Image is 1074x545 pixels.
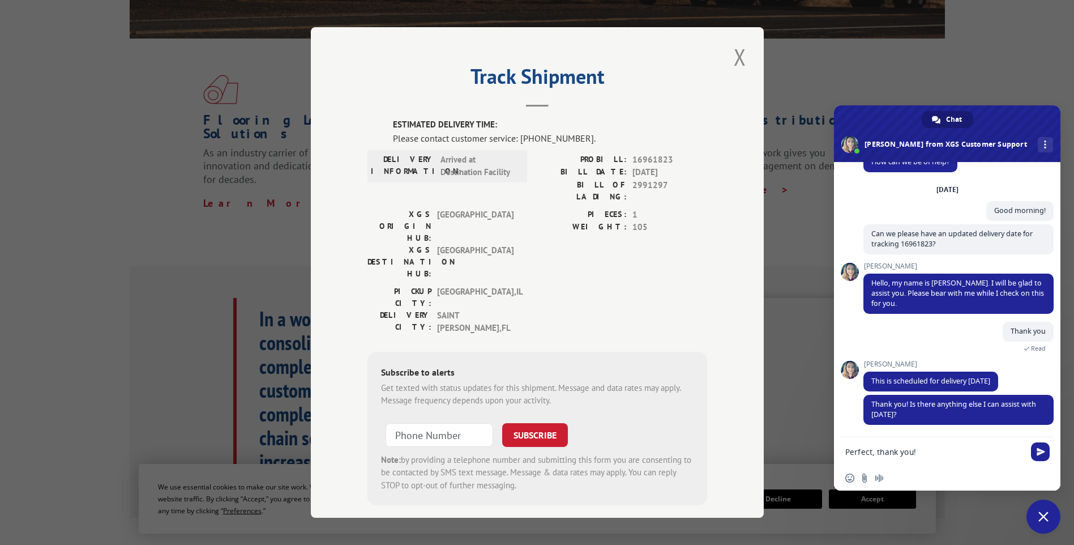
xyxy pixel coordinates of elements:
span: Can we please have an updated delivery date for tracking 16961823? [871,229,1033,249]
span: [DATE] [632,166,707,179]
span: [GEOGRAPHIC_DATA] [437,244,514,280]
label: PROBILL: [537,154,627,167]
button: SUBSCRIBE [502,423,568,447]
span: Send [1031,442,1050,461]
span: This is scheduled for delivery [DATE] [871,376,990,386]
div: Subscribe to alerts [381,365,694,382]
span: [GEOGRAPHIC_DATA] [437,208,514,244]
span: [GEOGRAPHIC_DATA] , IL [437,286,514,309]
label: DELIVERY INFORMATION: [371,154,435,179]
strong: Note: [381,454,401,465]
span: Good morning! [994,206,1046,215]
label: XGS DESTINATION HUB: [367,244,431,280]
textarea: Compose your message... [845,437,1026,466]
span: 16961823 [632,154,707,167]
label: PICKUP CITY: [367,286,431,309]
input: Phone Number [386,423,493,447]
span: SAINT [PERSON_NAME] , FL [437,309,514,335]
label: WEIGHT: [537,221,627,234]
div: Please contact customer service: [PHONE_NUMBER]. [393,131,707,145]
span: 105 [632,221,707,234]
a: Chat [922,111,973,128]
span: Send a file [860,474,869,483]
div: Get texted with status updates for this shipment. Message and data rates may apply. Message frequ... [381,382,694,407]
span: Thank you [1011,326,1046,336]
button: Close modal [730,41,750,73]
span: Insert an emoji [845,474,854,483]
label: ESTIMATED DELIVERY TIME: [393,118,707,131]
span: [PERSON_NAME] [863,262,1054,270]
span: 2991297 [632,179,707,203]
label: BILL OF LADING: [537,179,627,203]
div: [DATE] [936,186,959,193]
span: Thank you! Is there anything else I can assist with [DATE]? [871,399,1036,419]
h2: Track Shipment [367,69,707,90]
span: Chat [946,111,962,128]
label: PIECES: [537,208,627,222]
a: Close chat [1026,500,1060,534]
label: DELIVERY CITY: [367,309,431,335]
span: Arrived at Destination Facility [440,154,517,179]
span: 1 [632,208,707,222]
label: BILL DATE: [537,166,627,179]
span: [PERSON_NAME] [863,360,998,368]
div: by providing a telephone number and submitting this form you are consenting to be contacted by SM... [381,454,694,492]
span: Read [1031,344,1046,352]
span: Audio message [875,474,884,483]
span: Hello, my name is [PERSON_NAME]. I will be glad to assist you. Please bear with me while I check ... [871,278,1044,308]
label: XGS ORIGIN HUB: [367,208,431,244]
